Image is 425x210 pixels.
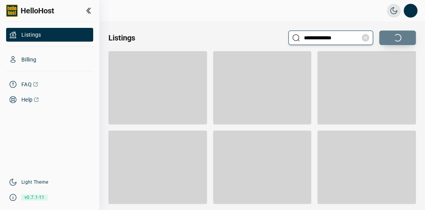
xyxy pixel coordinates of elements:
[6,78,93,91] a: FAQ
[6,93,93,107] a: Help
[21,31,41,39] span: Listings
[21,81,32,88] span: FAQ
[21,56,36,63] span: Billing
[108,32,135,43] h2: Listings
[21,192,48,203] span: v0.7.1-11
[6,5,54,17] a: HelloHost
[21,96,32,103] span: Help
[21,5,54,16] span: HelloHost
[6,5,18,17] img: logo-full.png
[21,179,48,185] a: Light Theme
